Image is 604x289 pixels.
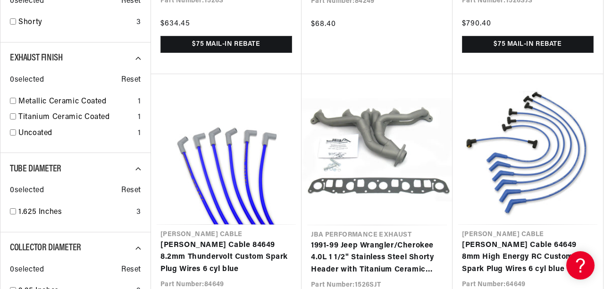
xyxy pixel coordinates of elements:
a: [PERSON_NAME] Cable 64649 8mm High Energy RC Custom Spark Plug Wires 6 cyl blue [462,239,594,276]
span: 0 selected [10,74,44,86]
span: Collector Diameter [10,243,81,253]
a: 1991-99 Jeep Wrangler/Cherokee 4.0L 1 1/2" Stainless Steel Shorty Header with Titanium Ceramic Co... [311,240,443,276]
a: Uncoated [18,127,134,140]
span: Reset [121,74,141,86]
div: 1 [138,96,141,108]
span: Tube Diameter [10,164,61,174]
div: 3 [136,17,141,29]
a: [PERSON_NAME] Cable 84649 8.2mm Thundervolt Custom Spark Plug Wires 6 cyl blue [160,239,292,276]
span: 0 selected [10,185,44,197]
a: Metallic Ceramic Coated [18,96,134,108]
span: Reset [121,185,141,197]
span: 0 selected [10,264,44,276]
div: 1 [138,111,141,124]
a: 1.625 Inches [18,206,133,219]
span: Exhaust Finish [10,53,62,63]
span: Reset [121,264,141,276]
div: 3 [136,206,141,219]
div: 1 [138,127,141,140]
a: Titanium Ceramic Coated [18,111,134,124]
a: Shorty [18,17,133,29]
